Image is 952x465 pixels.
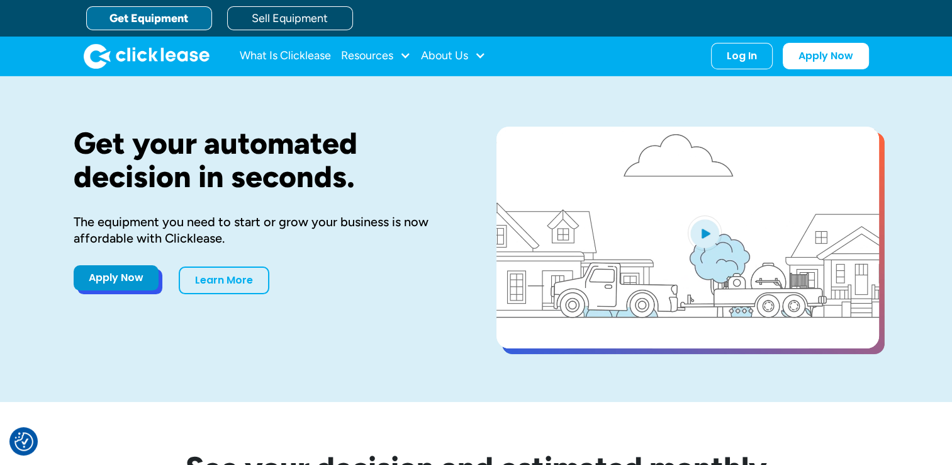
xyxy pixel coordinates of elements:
[74,127,456,193] h1: Get your automated decision in seconds.
[341,43,411,69] div: Resources
[84,43,210,69] img: Clicklease logo
[727,50,757,62] div: Log In
[14,432,33,451] img: Revisit consent button
[240,43,331,69] a: What Is Clicklease
[84,43,210,69] a: home
[227,6,353,30] a: Sell Equipment
[496,127,879,348] a: open lightbox
[74,214,456,246] div: The equipment you need to start or grow your business is now affordable with Clicklease.
[14,432,33,451] button: Consent Preferences
[179,267,269,294] a: Learn More
[688,215,722,251] img: Blue play button logo on a light blue circular background
[86,6,212,30] a: Get Equipment
[783,43,869,69] a: Apply Now
[421,43,486,69] div: About Us
[74,265,159,290] a: Apply Now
